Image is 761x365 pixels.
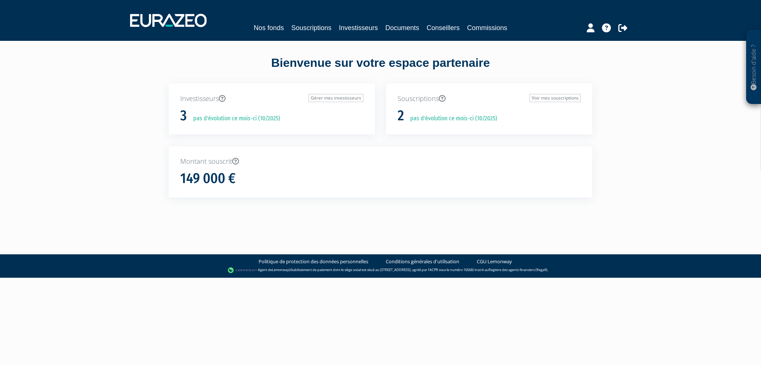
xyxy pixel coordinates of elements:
[339,23,378,33] a: Investisseurs
[254,23,284,33] a: Nos fonds
[398,108,404,124] h1: 2
[272,267,289,272] a: Lemonway
[180,171,236,186] h1: 149 000 €
[489,267,547,272] a: Registre des agents financiers (Regafi)
[530,94,581,102] a: Voir mes souscriptions
[405,114,497,123] p: pas d'évolution ce mois-ci (10/2025)
[163,55,598,84] div: Bienvenue sur votre espace partenaire
[130,14,207,27] img: 1732889491-logotype_eurazeo_blanc_rvb.png
[259,258,368,265] a: Politique de protection des données personnelles
[427,23,460,33] a: Conseillers
[385,23,419,33] a: Documents
[180,94,363,104] p: Investisseurs
[180,157,581,166] p: Montant souscrit
[308,94,363,102] a: Gérer mes investisseurs
[180,108,187,124] h1: 3
[7,267,754,274] div: - Agent de (établissement de paiement dont le siège social est situé au [STREET_ADDRESS], agréé p...
[749,34,758,101] p: Besoin d'aide ?
[386,258,459,265] a: Conditions générales d'utilisation
[228,267,256,274] img: logo-lemonway.png
[477,258,512,265] a: CGU Lemonway
[188,114,280,123] p: pas d'évolution ce mois-ci (10/2025)
[291,23,331,33] a: Souscriptions
[398,94,581,104] p: Souscriptions
[467,23,507,33] a: Commissions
